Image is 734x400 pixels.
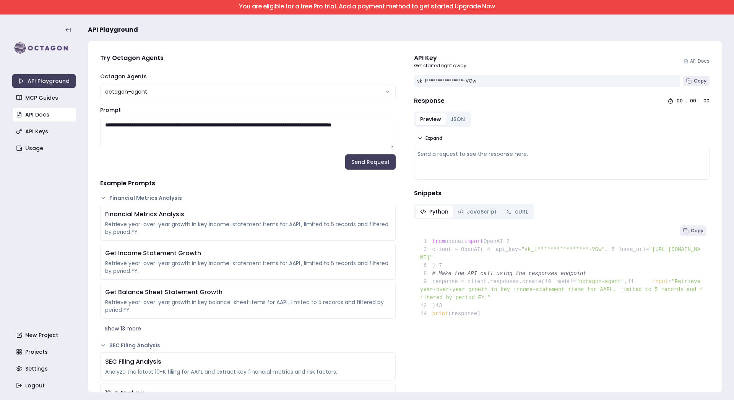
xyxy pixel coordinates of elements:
p: Get started right away [414,63,466,69]
span: , [605,246,608,253]
div: Get Balance Sheet Statement Growth [105,288,391,297]
a: Usage [13,141,76,155]
h5: You are eligible for a free Pro trial. Add a payment method to get started. [6,3,728,10]
h4: Snippets [414,189,710,198]
span: JavaScript [467,208,497,215]
button: Financial Metrics Analysis [100,194,396,202]
img: logo-rect-yK7x_WSZ.svg [12,40,76,56]
span: 13 [435,302,448,310]
h4: Response [414,96,445,105]
span: 4 [484,246,496,254]
span: cURL [515,208,528,215]
span: "Retrieve year-over-year growth in key income-statement items for AAPL, limited to 5 records and ... [420,279,703,301]
button: Preview [416,113,446,125]
span: 7 [435,262,448,270]
span: 11 [627,278,640,286]
div: : [699,98,700,104]
span: 5 [608,246,620,254]
span: "octagon-agent" [576,279,624,285]
span: 3 [420,246,432,254]
span: 14 [420,310,432,318]
span: openai [445,238,464,245]
span: ) [420,262,435,269]
div: Analyze the latest 10-K filing for AAPL and extract key financial metrics and risk factors. [105,368,391,376]
span: Python [429,208,448,215]
div: Send a request to see the response here. [417,150,706,158]
span: Copy [694,78,706,84]
div: 00 [703,98,710,104]
span: import [464,238,484,245]
a: MCP Guides [13,91,76,105]
button: Send Request [345,154,396,170]
span: OpenAI [484,238,503,245]
button: Show 13 more [100,322,396,335]
a: API Playground [12,74,76,88]
span: base_url= [620,246,649,253]
a: New Project [13,328,76,342]
span: 12 [420,302,432,310]
button: Copy [680,225,706,236]
span: 2 [503,238,515,246]
span: 10 [545,278,557,286]
a: Upgrade Now [455,2,495,11]
span: Expand [425,135,442,141]
a: Projects [13,345,76,359]
span: ) [420,303,435,309]
span: (response) [448,311,481,317]
div: Retrieve year-over-year growth in key income-statement items for AAPL, limited to 5 records and f... [105,220,391,236]
span: 8 [420,270,432,278]
button: Expand [414,133,445,144]
a: API Keys [13,125,76,138]
div: SEC Filing Analysis [105,357,391,366]
span: 9 [420,278,432,286]
span: Copy [691,228,703,234]
span: print [432,311,448,317]
div: Get Income Statement Growth [105,249,391,258]
span: input [652,279,668,285]
div: Retrieve year-over-year growth in key income-statement items for AAPL, limited to 5 records and f... [105,259,391,275]
span: , [624,279,627,285]
span: 6 [420,262,432,270]
span: model= [557,279,576,285]
span: 1 [420,238,432,246]
span: from [432,238,445,245]
a: Settings [13,362,76,376]
label: Octagon Agents [100,73,147,80]
div: Financial Metrics Analysis [105,210,391,219]
button: JSON [446,113,469,125]
div: : [686,98,687,104]
h4: Try Octagon Agents [100,53,396,63]
span: # Make the API call using the responses endpoint [432,270,586,277]
div: 00 [677,98,683,104]
div: Retrieve year-over-year growth in key balance-sheet items for AAPL, limited to 5 records and filt... [105,298,391,314]
span: response = client.responses.create( [420,279,545,285]
a: API Docs [13,108,76,121]
a: Logout [13,379,76,392]
span: API Playground [88,25,138,34]
span: api_key= [495,246,521,253]
div: 10-K Analysis [105,389,391,398]
a: API Docs [684,58,710,64]
label: Prompt [100,106,121,114]
span: = [668,279,671,285]
h4: Example Prompts [100,179,396,188]
button: Copy [683,76,710,86]
span: client = OpenAI( [420,246,484,253]
div: 00 [690,98,696,104]
button: SEC Filing Analysis [100,342,396,349]
div: API Key [414,53,466,63]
